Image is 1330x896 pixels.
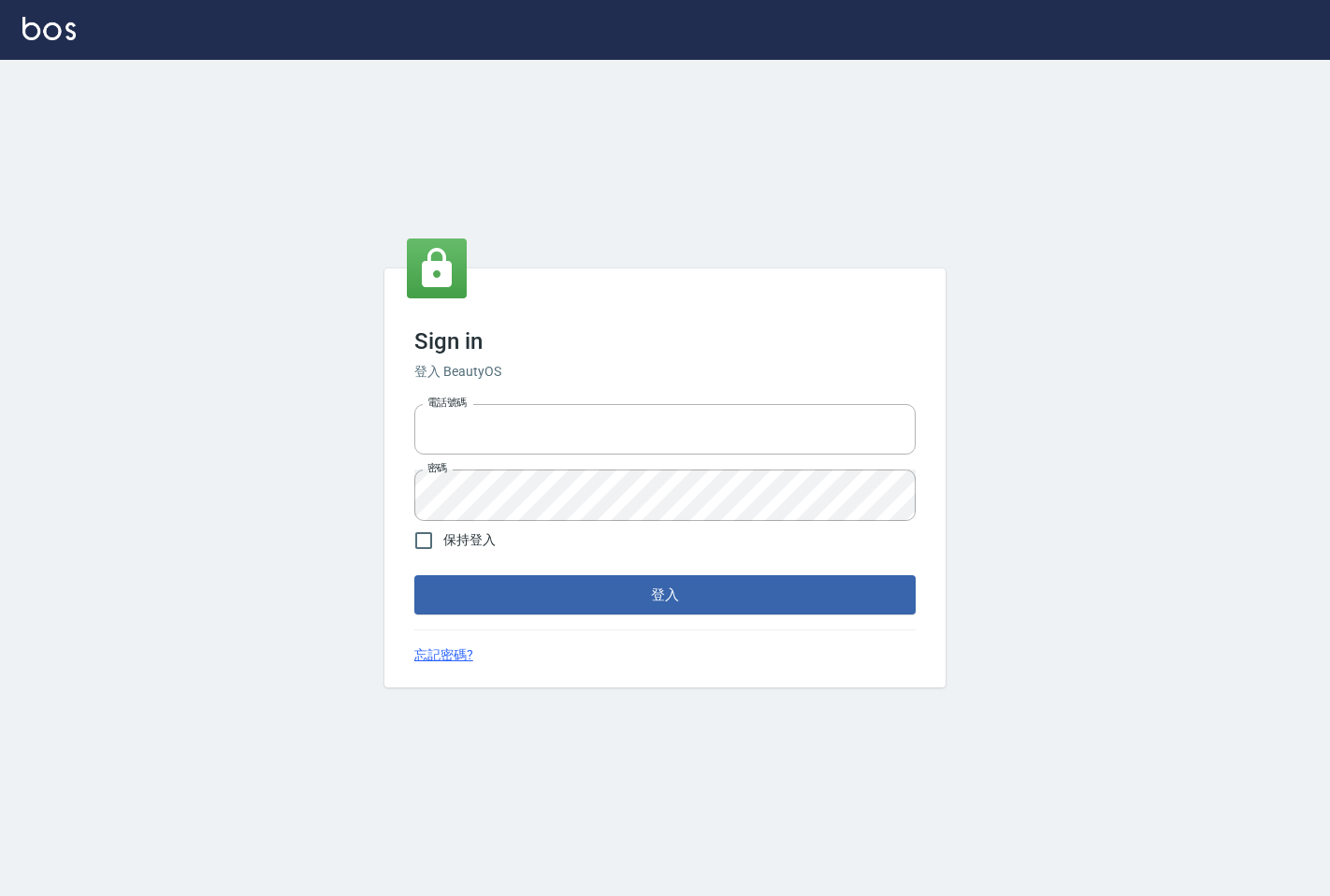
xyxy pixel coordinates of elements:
label: 密碼 [427,461,447,475]
label: 電話號碼 [427,396,467,410]
button: 登入 [414,575,916,614]
img: Logo [22,17,76,40]
span: 保持登入 [443,530,496,550]
h3: Sign in [414,328,916,354]
a: 忘記密碼? [414,645,473,665]
h6: 登入 BeautyOS [414,362,916,382]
